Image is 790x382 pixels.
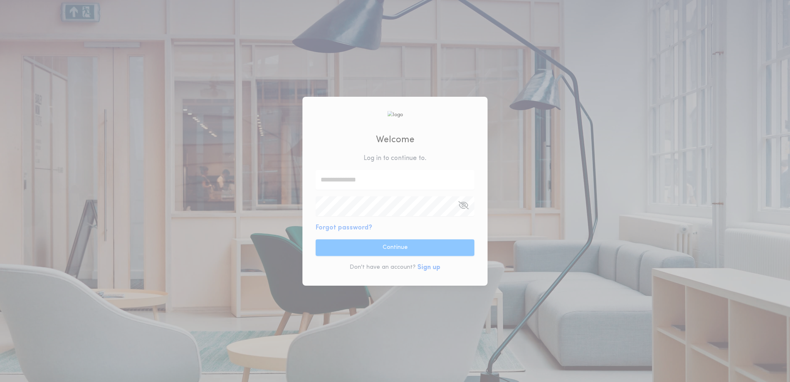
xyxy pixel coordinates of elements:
[387,111,403,119] img: logo
[417,263,440,272] button: Sign up
[316,239,474,256] button: Continue
[364,153,426,163] p: Log in to continue to .
[350,263,416,272] p: Don't have an account?
[376,133,414,147] h2: Welcome
[316,223,372,233] button: Forgot password?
